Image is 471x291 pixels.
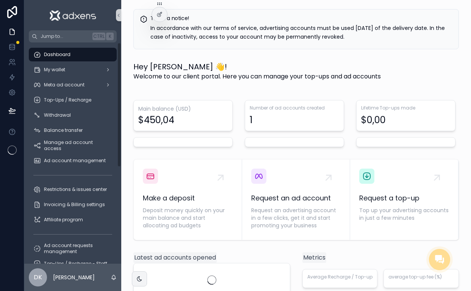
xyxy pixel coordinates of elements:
[29,213,117,227] a: Affiliate program
[242,160,351,240] a: Request an ad accountRequest an advertising account in a few clicks, get it and start promoting y...
[41,33,89,39] span: Jump to...
[49,9,96,21] img: App logo
[361,105,451,111] span: Lifetime Top-ups made
[133,61,381,72] h1: Hey [PERSON_NAME] 👋!
[133,252,217,263] code: Latest ad accounts opened
[150,24,452,41] div: In accordance with our terms of service, advertising accounts must be used within 07 days of the ...
[359,207,449,222] span: Top up your advertising accounts in just a few minutes
[133,72,381,81] span: Welcome to our client portal. Here you can manage your top-ups and ad accounts
[138,105,228,113] h3: Main balance (USD)
[29,242,117,255] a: Ad account requests management
[250,105,339,111] span: Number of ad accounts created
[24,42,121,264] div: scrollable content
[361,114,386,126] div: $0,00
[302,252,326,263] code: Metrics
[44,97,91,103] span: Top-Ups / Recharge
[29,139,117,152] a: Manage ad account access
[107,33,113,39] span: K
[44,127,83,133] span: Balance transfer
[143,193,233,203] span: Make a deposit
[29,78,117,92] a: Meta ad account
[92,33,105,40] span: Ctrl
[44,67,65,73] span: My wallet
[44,139,109,152] span: Manage ad account access
[29,198,117,211] a: Invoicing & Billing settings
[29,93,117,107] a: Top-Ups / Recharge
[29,108,117,122] a: Withdrawal
[44,52,70,58] span: Dashboard
[251,207,341,229] span: Request an advertising account in a few clicks, get it and start promoting your business
[53,274,95,281] p: [PERSON_NAME]
[350,160,458,240] a: Request a top-upTop up your advertising accounts in just a few minutes
[44,112,71,118] span: Withdrawal
[143,207,233,229] span: Deposit money quickly on your main balance and start allocating ad budgets
[250,114,253,126] div: 1
[307,274,373,280] span: Average Recharge / Top-up
[44,261,107,267] span: Top-Ups / Recharge - Staff
[29,30,117,42] button: Jump to...CtrlK
[29,124,117,137] a: Balance transfer
[29,48,117,61] a: Dashboard
[44,202,105,208] span: Invoicing & Billing settings
[34,273,42,282] span: DK
[251,193,341,203] span: Request an ad account
[134,160,242,240] a: Make a depositDeposit money quickly on your main balance and start allocating ad budgets
[29,183,117,196] a: Restrictions & issues center
[44,158,106,164] span: Ad account management
[138,114,174,126] div: $450,04
[150,16,452,21] h5: This is a notice!
[44,242,109,255] span: Ad account requests management
[359,193,449,203] span: Request a top-up
[150,24,452,41] p: In accordance with our terms of service, advertising accounts must be used [DATE] of the delivery...
[29,63,117,77] a: My wallet
[29,154,117,167] a: Ad account management
[44,186,107,192] span: Restrictions & issues center
[44,217,83,223] span: Affiliate program
[388,274,454,280] span: average top-up fee (%)
[29,257,117,271] a: Top-Ups / Recharge - Staff
[44,82,84,88] span: Meta ad account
